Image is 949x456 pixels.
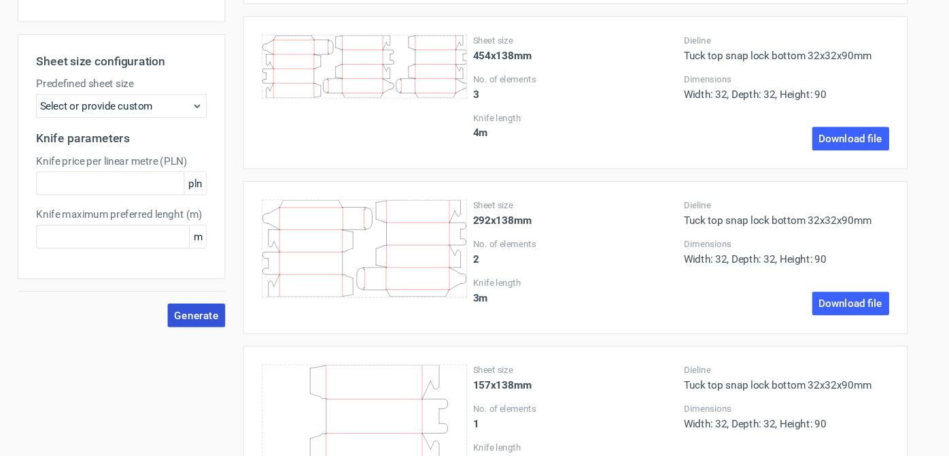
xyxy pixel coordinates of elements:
[677,83,865,94] label: Dimensions
[484,61,538,72] strong: 454x138mm
[84,157,240,170] label: Knife price per linear metre (PLN)
[484,350,672,361] label: Sheet size
[484,83,672,94] label: No. of elements
[677,350,865,361] label: Dieline
[204,294,257,316] button: Generate
[677,385,865,410] div: Width: 32, Depth: 32, Height: 90
[484,234,672,245] label: No. of elements
[484,248,489,259] strong: 2
[484,421,672,431] label: Knife length
[484,270,672,280] label: Knife length
[84,206,240,219] label: Knife maximum preferred lenght (m)
[795,283,865,305] a: Download file
[219,174,239,194] span: pln
[484,434,498,445] strong: 1 m
[224,223,239,243] span: m
[484,132,498,143] strong: 4 m
[484,199,672,210] label: Sheet size
[484,48,672,59] label: Sheet size
[484,363,538,374] strong: 157x138mm
[677,234,865,245] label: Dimensions
[677,234,865,259] div: Width: 32, Depth: 32, Height: 90
[677,83,865,108] div: Width: 32, Depth: 32, Height: 90
[677,48,865,59] label: Dieline
[677,199,865,210] label: Dieline
[484,385,672,396] label: No. of elements
[484,283,498,294] strong: 3 m
[484,118,672,129] label: Knife length
[484,97,489,108] strong: 3
[84,135,240,151] h2: Knife parameters
[484,212,538,223] strong: 292x138mm
[484,399,489,410] strong: 1
[677,385,865,396] label: Dimensions
[677,350,865,374] div: Tuck top snap lock bottom 32x32x90mm
[84,64,240,80] h2: Sheet size configuration
[795,132,865,154] a: Download file
[677,48,865,72] div: Tuck top snap lock bottom 32x32x90mm
[84,86,240,99] label: Predefined sheet size
[84,102,240,124] div: Select or provide custom
[677,199,865,223] div: Tuck top snap lock bottom 32x32x90mm
[210,300,251,310] span: Generate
